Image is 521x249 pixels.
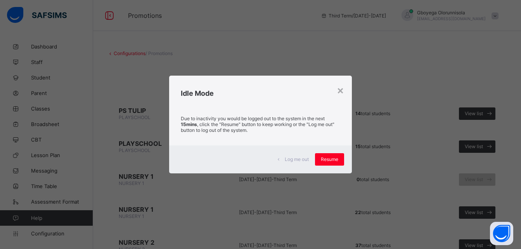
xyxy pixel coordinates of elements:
div: × [337,83,344,97]
button: Open asap [490,222,513,245]
p: Due to inactivity you would be logged out to the system in the next , click the "Resume" button t... [181,116,340,133]
span: Log me out [285,156,309,162]
strong: 15mins [181,121,197,127]
h2: Idle Mode [181,89,340,97]
span: Resume [321,156,338,162]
